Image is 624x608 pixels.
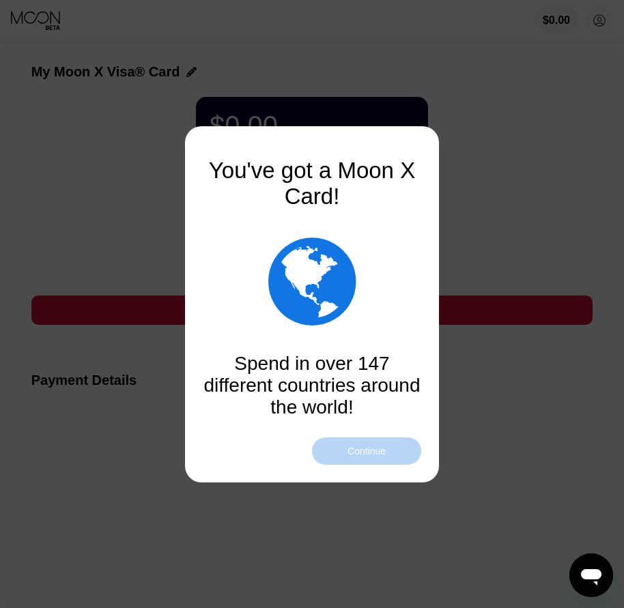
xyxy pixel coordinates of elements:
[203,158,421,209] div: You've got a Moon X Card!
[569,553,613,597] iframe: Button to launch messaging window
[203,230,421,332] div: 
[203,353,421,418] div: Spend in over 147 different countries around the world!
[268,230,356,332] div: 
[348,446,386,457] div: Continue
[312,437,421,465] div: Continue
